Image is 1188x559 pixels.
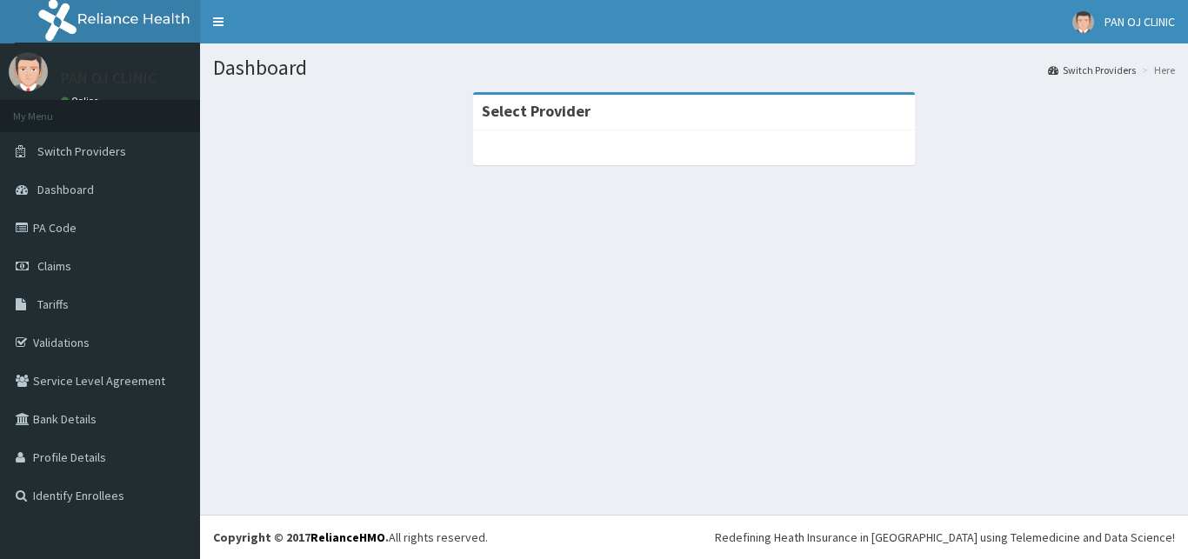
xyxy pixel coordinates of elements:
span: Claims [37,258,71,274]
strong: Copyright © 2017 . [213,529,389,545]
a: Switch Providers [1048,63,1136,77]
p: PAN OJ CLINIC [61,70,157,86]
span: PAN OJ CLINIC [1105,14,1175,30]
img: User Image [9,52,48,91]
a: RelianceHMO [310,529,385,545]
h1: Dashboard [213,57,1175,79]
li: Here [1138,63,1175,77]
span: Tariffs [37,296,69,312]
a: Online [61,95,103,107]
span: Switch Providers [37,143,126,159]
strong: Select Provider [482,101,591,121]
div: Redefining Heath Insurance in [GEOGRAPHIC_DATA] using Telemedicine and Data Science! [715,529,1175,546]
footer: All rights reserved. [200,515,1188,559]
img: User Image [1072,11,1094,33]
span: Dashboard [37,182,94,197]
